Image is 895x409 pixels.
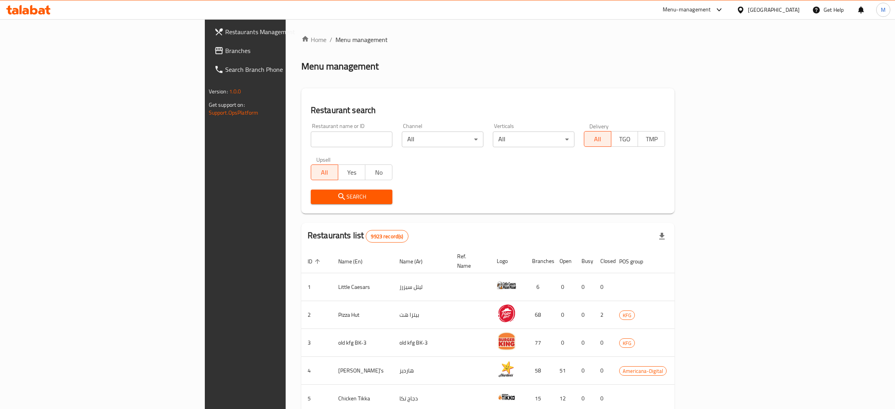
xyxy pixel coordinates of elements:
a: Support.OpsPlatform [209,108,259,118]
img: Pizza Hut [497,303,516,323]
td: Little Caesars [332,273,393,301]
button: Yes [338,164,365,180]
h2: Menu management [301,60,379,73]
a: Restaurants Management [208,22,354,41]
button: All [584,131,611,147]
th: Branches [526,249,553,273]
td: old kfg BK-3 [332,329,393,357]
span: 1.0.0 [229,86,241,97]
a: Search Branch Phone [208,60,354,79]
div: Menu-management [663,5,711,15]
td: بيتزا هت [393,301,451,329]
td: old kfg BK-3 [393,329,451,357]
span: All [314,167,335,178]
div: All [402,131,483,147]
td: ليتل سيزرز [393,273,451,301]
span: M [881,5,886,14]
span: No [368,167,389,178]
span: KFG [620,311,634,320]
td: Pizza Hut [332,301,393,329]
span: KFG [620,339,634,348]
label: Upsell [316,157,331,162]
span: Name (Ar) [399,257,433,266]
img: old kfg BK-3 [497,331,516,351]
span: Menu management [335,35,388,44]
td: 0 [575,357,594,385]
td: 0 [575,329,594,357]
div: [GEOGRAPHIC_DATA] [748,5,800,14]
td: [PERSON_NAME]'s [332,357,393,385]
label: Delivery [589,123,609,129]
td: هارديز [393,357,451,385]
th: Open [553,249,575,273]
button: All [311,164,338,180]
div: Total records count [366,230,408,243]
td: 0 [553,273,575,301]
td: 77 [526,329,553,357]
span: POS group [619,257,653,266]
button: TGO [611,131,638,147]
span: Name (En) [338,257,373,266]
span: Restaurants Management [225,27,348,37]
span: Americana-Digital [620,367,666,376]
span: Get support on: [209,100,245,110]
td: 0 [594,329,613,357]
span: Search [317,192,386,202]
td: 51 [553,357,575,385]
div: Export file [653,227,671,246]
td: 0 [594,273,613,301]
span: All [587,133,608,145]
h2: Restaurants list [308,230,408,243]
span: Search Branch Phone [225,65,348,74]
span: Yes [341,167,362,178]
span: Version: [209,86,228,97]
a: Branches [208,41,354,60]
button: TMP [638,131,665,147]
td: 0 [553,329,575,357]
img: Little Caesars [497,276,516,295]
td: 68 [526,301,553,329]
span: Branches [225,46,348,55]
td: 2 [594,301,613,329]
button: Search [311,190,392,204]
td: 6 [526,273,553,301]
td: 58 [526,357,553,385]
span: ID [308,257,323,266]
td: 0 [594,357,613,385]
h2: Restaurant search [311,104,665,116]
img: Hardee's [497,359,516,379]
span: Ref. Name [457,252,481,270]
img: Chicken Tikka [497,387,516,407]
td: 0 [575,301,594,329]
th: Closed [594,249,613,273]
td: 0 [575,273,594,301]
span: 9923 record(s) [366,233,408,240]
input: Search for restaurant name or ID.. [311,131,392,147]
th: Busy [575,249,594,273]
span: TGO [614,133,635,145]
nav: breadcrumb [301,35,675,44]
th: Logo [490,249,526,273]
button: No [365,164,392,180]
div: All [493,131,574,147]
span: TMP [641,133,662,145]
td: 0 [553,301,575,329]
